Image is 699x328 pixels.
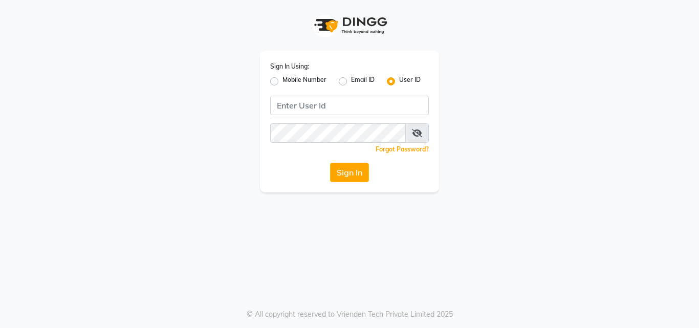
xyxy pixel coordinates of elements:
[330,163,369,182] button: Sign In
[270,96,429,115] input: Username
[270,123,406,143] input: Username
[399,75,421,88] label: User ID
[351,75,375,88] label: Email ID
[309,10,390,40] img: logo1.svg
[376,145,429,153] a: Forgot Password?
[270,62,309,71] label: Sign In Using:
[282,75,326,88] label: Mobile Number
